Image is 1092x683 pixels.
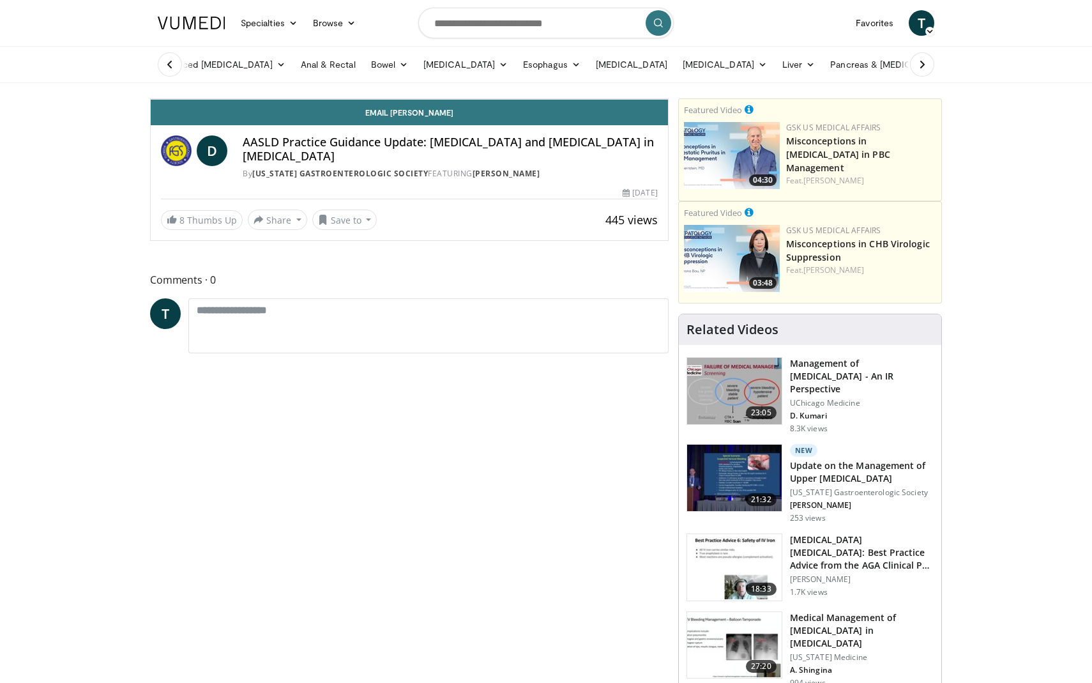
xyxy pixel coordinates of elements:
a: 8 Thumbs Up [161,210,243,230]
span: 8 [179,214,185,226]
p: D. Kumari [790,411,934,421]
a: T [909,10,934,36]
a: Advanced [MEDICAL_DATA] [150,52,293,77]
a: Browse [305,10,364,36]
a: 18:33 [MEDICAL_DATA] [MEDICAL_DATA]: Best Practice Advice from the AGA Clinical P… [PERSON_NAME] ... [686,533,934,601]
a: [US_STATE] Gastroenterologic Society [252,168,428,179]
a: Pancreas & [MEDICAL_DATA] [823,52,972,77]
a: Esophagus [515,52,588,77]
span: 03:48 [749,277,777,289]
a: GSK US Medical Affairs [786,122,881,133]
p: [PERSON_NAME] [790,500,934,510]
a: D [197,135,227,166]
h3: [MEDICAL_DATA] [MEDICAL_DATA]: Best Practice Advice from the AGA Clinical P… [790,533,934,572]
p: 1.7K views [790,587,828,597]
span: 445 views [605,212,658,227]
h4: AASLD Practice Guidance Update: [MEDICAL_DATA] and [MEDICAL_DATA] in [MEDICAL_DATA] [243,135,658,163]
span: 21:32 [746,493,777,506]
small: Featured Video [684,104,742,116]
a: Misconceptions in [MEDICAL_DATA] in PBC Management [786,135,890,174]
input: Search topics, interventions [418,8,674,38]
p: [PERSON_NAME] [790,574,934,585]
div: By FEATURING [243,168,658,180]
a: 23:05 Management of [MEDICAL_DATA] - An IR Perspective UChicago Medicine D. Kumari 8.3K views [686,357,934,434]
a: [MEDICAL_DATA] [675,52,775,77]
img: 59d1e413-5879-4b2e-8b0a-b35c7ac1ec20.jpg.150x105_q85_crop-smart_upscale.jpg [684,225,780,292]
p: [US_STATE] Gastroenterologic Society [790,487,934,498]
img: VuMedi Logo [158,17,225,29]
h4: Related Videos [686,322,778,337]
a: 21:32 New Update on the Management of Upper [MEDICAL_DATA] [US_STATE] Gastroenterologic Society [... [686,444,934,523]
a: [MEDICAL_DATA] [416,52,515,77]
p: [US_STATE] Medicine [790,652,934,663]
img: f07a691c-eec3-405b-bc7b-19fe7e1d3130.150x105_q85_crop-smart_upscale.jpg [687,358,782,424]
a: [PERSON_NAME] [803,265,864,275]
div: Feat. [786,175,936,187]
div: [DATE] [623,187,657,199]
img: d1653e00-2c8d-43f1-b9d7-3bc1bf0d4299.150x105_q85_crop-smart_upscale.jpg [687,534,782,601]
a: [MEDICAL_DATA] [588,52,675,77]
a: Liver [775,52,823,77]
a: Misconceptions in CHB Virologic Suppression [786,238,930,263]
p: New [790,444,818,457]
span: Comments 0 [150,272,669,288]
h3: Medical Management of [MEDICAL_DATA] in [MEDICAL_DATA] [790,611,934,650]
p: UChicago Medicine [790,398,934,408]
h3: Management of [MEDICAL_DATA] - An IR Perspective [790,357,934,395]
button: Save to [312,210,377,230]
span: 04:30 [749,174,777,186]
a: 03:48 [684,225,780,292]
a: [PERSON_NAME] [803,175,864,186]
span: 23:05 [746,406,777,419]
a: 04:30 [684,122,780,189]
small: Featured Video [684,207,742,219]
p: 8.3K views [790,424,828,434]
span: 18:33 [746,583,777,595]
p: 253 views [790,513,826,523]
a: Specialties [233,10,305,36]
p: A. Shingina [790,665,934,675]
img: Florida Gastroenterologic Society [161,135,192,166]
h3: Update on the Management of Upper [MEDICAL_DATA] [790,459,934,485]
img: 3890c88d-892c-42d2-832f-e7e97257bde5.150x105_q85_crop-smart_upscale.jpg [687,445,782,511]
div: Feat. [786,265,936,276]
a: Bowel [363,52,416,77]
a: Anal & Rectal [293,52,363,77]
a: GSK US Medical Affairs [786,225,881,236]
a: Favorites [848,10,901,36]
img: bd36b20d-a3bb-4fa4-974b-52eab48e72d2.150x105_q85_crop-smart_upscale.jpg [687,612,782,679]
a: T [150,298,181,329]
button: Share [248,210,307,230]
img: aa8aa058-1558-4842-8c0c-0d4d7a40e65d.jpg.150x105_q85_crop-smart_upscale.jpg [684,122,780,189]
a: [PERSON_NAME] [473,168,540,179]
a: Email [PERSON_NAME] [151,100,668,125]
span: 27:20 [746,660,777,673]
video-js: Video Player [151,99,668,100]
